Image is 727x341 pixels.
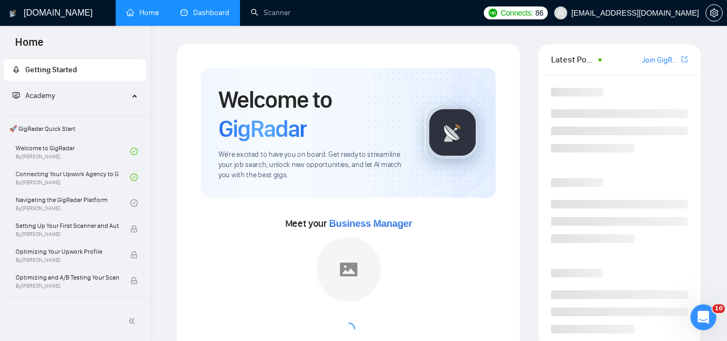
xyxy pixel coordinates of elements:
span: Academy [25,91,55,100]
span: lock [130,277,138,284]
span: setting [706,9,722,17]
span: Academy [12,91,55,100]
span: 👑 Agency Success with GigRadar [5,300,145,321]
span: fund-projection-screen [12,92,20,99]
span: By [PERSON_NAME] [16,283,119,289]
span: Setting Up Your First Scanner and Auto-Bidder [16,220,119,231]
img: logo [9,5,17,22]
span: Meet your [285,218,412,229]
iframe: Intercom live chat [690,304,716,330]
li: Getting Started [4,59,146,81]
span: Getting Started [25,65,77,74]
span: rocket [12,66,20,73]
span: Home [6,34,52,57]
span: user [557,9,564,17]
span: 🚀 GigRadar Quick Start [5,118,145,140]
span: Optimizing Your Upwork Profile [16,246,119,257]
a: dashboardDashboard [180,8,229,17]
span: lock [130,225,138,233]
span: 86 [535,7,544,19]
span: By [PERSON_NAME] [16,257,119,263]
span: Connects: [500,7,533,19]
span: Business Manager [329,218,412,229]
span: By [PERSON_NAME] [16,231,119,238]
button: setting [705,4,723,22]
h1: Welcome to [218,85,407,143]
img: upwork-logo.png [489,9,497,17]
span: Latest Posts from the GigRadar Community [551,53,595,66]
a: searchScanner [251,8,291,17]
span: double-left [128,316,139,326]
span: check-circle [130,173,138,181]
span: loading [342,323,355,336]
span: check-circle [130,199,138,207]
a: setting [705,9,723,17]
span: check-circle [130,148,138,155]
a: homeHome [126,8,159,17]
span: We're excited to have you on board. Get ready to streamline your job search, unlock new opportuni... [218,150,407,180]
span: GigRadar [218,114,307,143]
img: gigradar-logo.png [426,106,479,159]
a: Welcome to GigRadarBy[PERSON_NAME] [16,140,130,163]
img: placeholder.png [316,237,381,302]
a: export [681,54,688,65]
span: Optimizing and A/B Testing Your Scanner for Better Results [16,272,119,283]
span: lock [130,251,138,259]
span: 10 [712,304,725,313]
a: Connecting Your Upwork Agency to GigRadarBy[PERSON_NAME] [16,165,130,189]
a: Join GigRadar Slack Community [642,54,679,66]
a: Navigating the GigRadar PlatformBy[PERSON_NAME] [16,191,130,215]
span: export [681,55,688,64]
